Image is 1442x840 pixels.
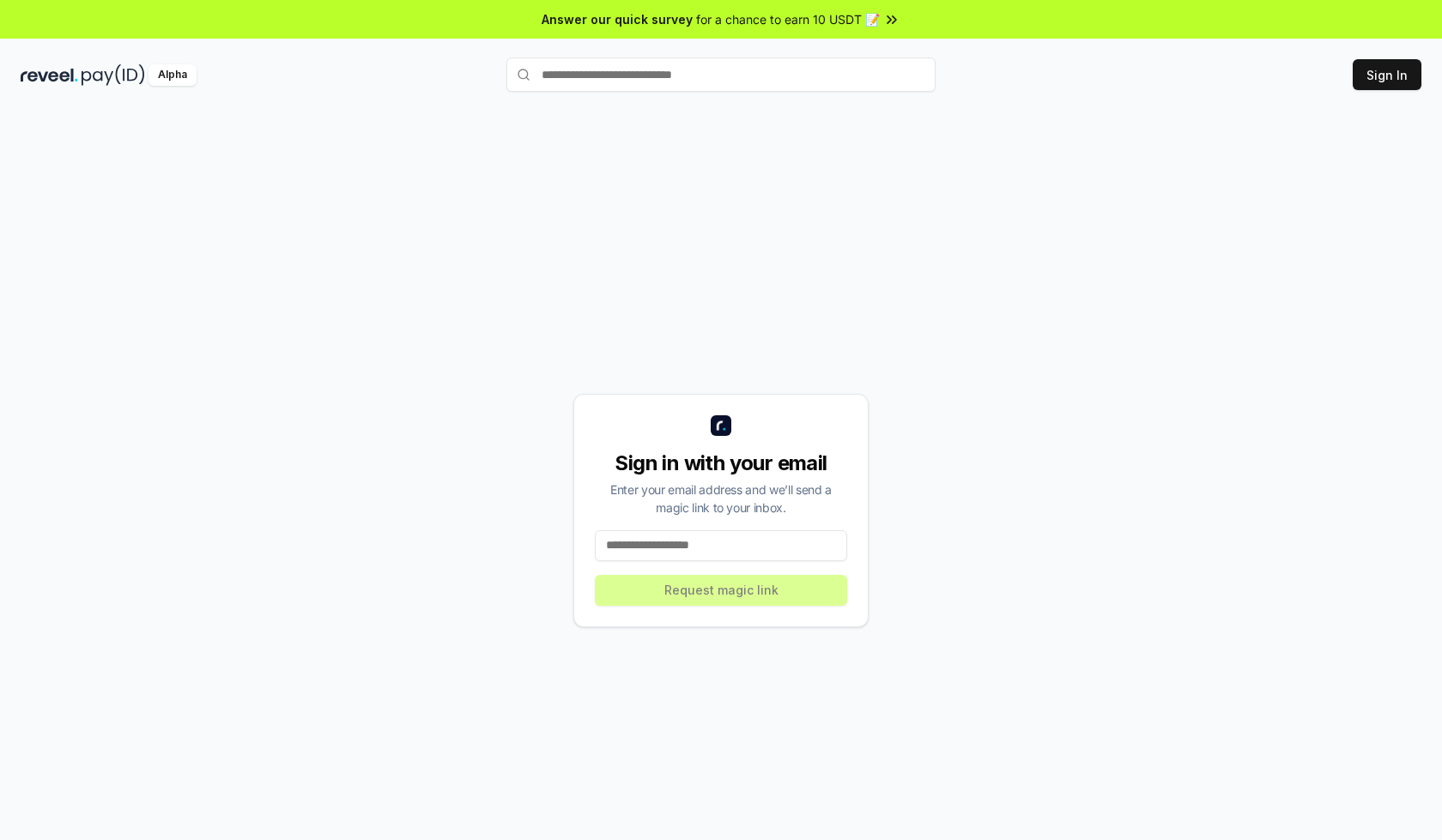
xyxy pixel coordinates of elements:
[696,10,880,28] span: for a chance to earn 10 USDT 📝
[711,415,731,436] img: logo_small
[1353,59,1421,90] button: Sign In
[542,10,693,28] span: Answer our quick survey
[21,64,78,86] img: reveel_dark
[148,64,197,86] div: Alpha
[595,450,847,477] div: Sign in with your email
[595,480,847,517] div: Enter your email address and we’ll send a magic link to your inbox.
[82,64,145,86] img: pay_id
